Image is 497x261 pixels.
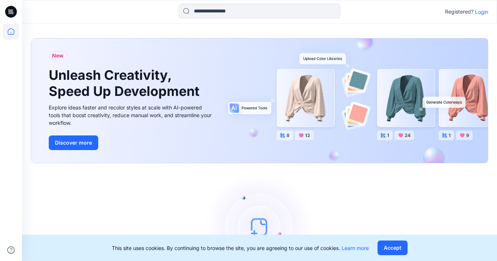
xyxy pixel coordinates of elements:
p: Login [475,8,488,16]
p: This site uses cookies. By continuing to browse the site, you are agreeing to our use of cookies. [112,244,369,252]
a: Discover more [49,135,214,150]
span: New [52,51,63,60]
a: Learn more [342,245,369,251]
h1: Unleash Creativity, Speed Up Development [49,67,203,99]
button: Discover more [49,135,98,150]
div: Explore ideas faster and recolor styles at scale with AI-powered tools that boost creativity, red... [49,104,214,127]
button: Accept [378,241,408,255]
p: Registered? [445,7,474,16]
